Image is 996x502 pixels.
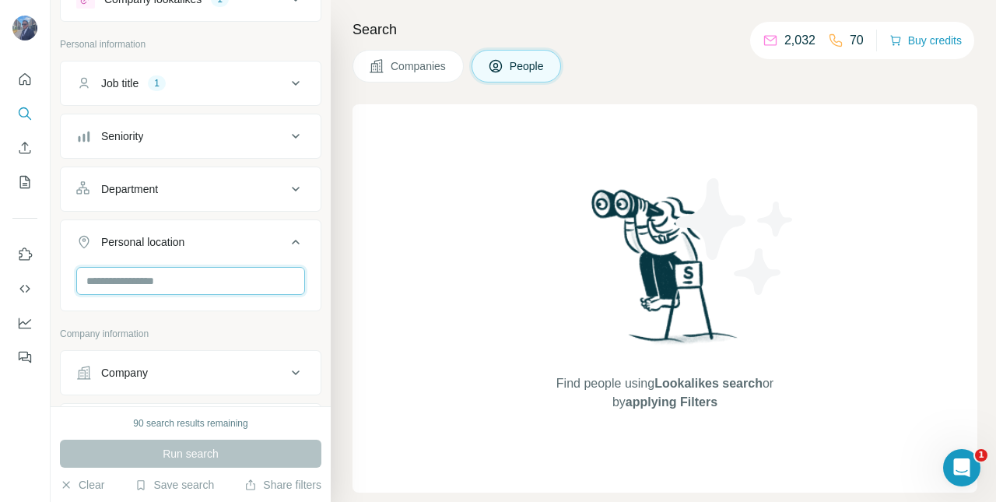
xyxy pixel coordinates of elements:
[654,377,763,390] span: Lookalikes search
[60,477,104,493] button: Clear
[61,65,321,102] button: Job title1
[101,75,139,91] div: Job title
[12,134,37,162] button: Enrich CSV
[510,58,545,74] span: People
[12,100,37,128] button: Search
[12,309,37,337] button: Dashboard
[60,327,321,341] p: Company information
[101,234,184,250] div: Personal location
[12,343,37,371] button: Feedback
[850,31,864,50] p: 70
[784,31,815,50] p: 2,032
[12,275,37,303] button: Use Surfe API
[101,365,148,381] div: Company
[975,449,987,462] span: 1
[12,16,37,40] img: Avatar
[135,477,214,493] button: Save search
[943,449,980,486] iframe: Intercom live chat
[12,65,37,93] button: Quick start
[889,30,962,51] button: Buy credits
[61,170,321,208] button: Department
[61,354,321,391] button: Company
[60,37,321,51] p: Personal information
[12,168,37,196] button: My lists
[12,240,37,269] button: Use Surfe on LinkedIn
[101,181,158,197] div: Department
[244,477,321,493] button: Share filters
[584,185,746,359] img: Surfe Illustration - Woman searching with binoculars
[626,395,717,409] span: applying Filters
[391,58,447,74] span: Companies
[352,19,977,40] h4: Search
[61,118,321,155] button: Seniority
[665,167,805,307] img: Surfe Illustration - Stars
[61,223,321,267] button: Personal location
[148,76,166,90] div: 1
[101,128,143,144] div: Seniority
[540,374,789,412] span: Find people using or by
[133,416,247,430] div: 90 search results remaining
